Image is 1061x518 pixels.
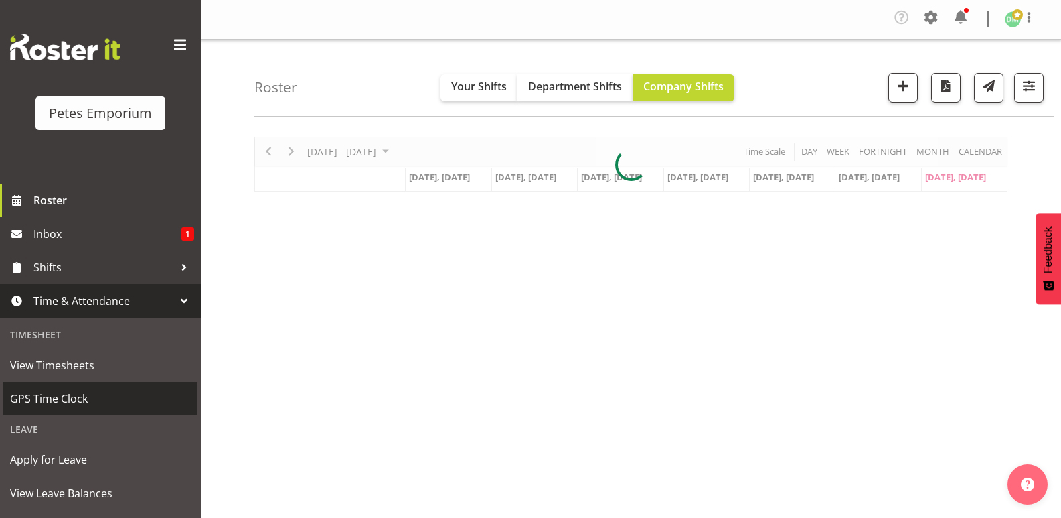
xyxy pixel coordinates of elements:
[10,34,120,60] img: Rosterit website logo
[3,321,197,348] div: Timesheet
[10,389,191,409] span: GPS Time Clock
[10,355,191,375] span: View Timesheets
[33,257,174,277] span: Shifts
[440,74,517,101] button: Your Shifts
[181,227,194,241] span: 1
[633,74,734,101] button: Company Shifts
[643,79,724,94] span: Company Shifts
[3,443,197,476] a: Apply for Leave
[1014,73,1044,103] button: Filter Shifts
[1042,226,1054,273] span: Feedback
[528,79,622,94] span: Department Shifts
[3,348,197,382] a: View Timesheets
[33,224,181,244] span: Inbox
[3,476,197,510] a: View Leave Balances
[888,73,918,103] button: Add a new shift
[3,382,197,415] a: GPS Time Clock
[451,79,507,94] span: Your Shifts
[10,483,191,503] span: View Leave Balances
[33,291,174,311] span: Time & Attendance
[254,80,297,95] h4: Roster
[931,73,961,103] button: Download a PDF of the roster according to the set date range.
[49,103,152,123] div: Petes Emporium
[3,415,197,443] div: Leave
[33,190,194,210] span: Roster
[1021,478,1034,491] img: help-xxl-2.png
[1005,11,1021,27] img: david-mcauley697.jpg
[10,450,191,470] span: Apply for Leave
[1036,213,1061,304] button: Feedback - Show survey
[517,74,633,101] button: Department Shifts
[974,73,1003,103] button: Send a list of all shifts for the selected filtered period to all rostered employees.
